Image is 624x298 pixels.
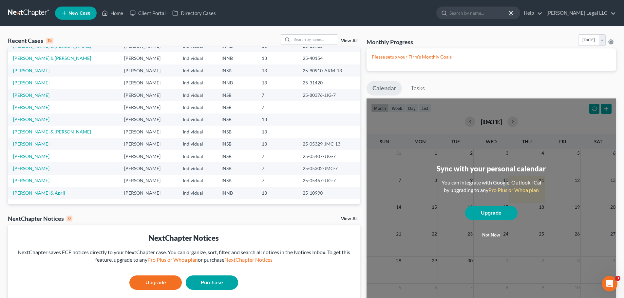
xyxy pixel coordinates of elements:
[119,64,178,77] td: [PERSON_NAME]
[119,89,178,101] td: [PERSON_NAME]
[367,38,413,46] h3: Monthly Progress
[216,126,256,138] td: INSB
[126,7,169,19] a: Client Portal
[178,89,216,101] td: Individual
[520,7,542,19] a: Help
[119,150,178,162] td: [PERSON_NAME]
[465,206,518,220] a: Upgrade
[216,64,256,77] td: INSB
[13,129,91,134] a: [PERSON_NAME] & [PERSON_NAME]
[216,150,256,162] td: INSB
[178,64,216,77] td: Individual
[178,162,216,174] td: Individual
[68,11,90,16] span: New Case
[297,52,360,64] td: 25-40154
[297,89,360,101] td: 25-80376-JJG-7
[99,7,126,19] a: Home
[341,217,357,221] a: View All
[216,175,256,187] td: INSB
[405,81,431,96] a: Tasks
[297,150,360,162] td: 25-05407-JJG-7
[216,52,256,64] td: INNB
[256,138,297,150] td: 13
[13,68,49,73] a: [PERSON_NAME]
[216,101,256,113] td: INSB
[178,126,216,138] td: Individual
[297,64,360,77] td: 25-90910-AKM-13
[119,114,178,126] td: [PERSON_NAME]
[13,166,49,171] a: [PERSON_NAME]
[292,35,338,44] input: Search by name...
[13,249,355,264] div: NextChapter saves ECF notices directly to your NextChapter case. You can organize, sort, filter, ...
[297,138,360,150] td: 25-05329-JMC-13
[297,175,360,187] td: 25-05467-JJG-7
[615,276,620,281] span: 3
[13,153,49,159] a: [PERSON_NAME]
[216,138,256,150] td: INSB
[119,77,178,89] td: [PERSON_NAME]
[439,179,544,194] div: You can integrate with Google, Outlook, iCal by upgrading to any
[46,38,53,44] div: 15
[66,216,72,221] div: 0
[437,164,546,174] div: Sync with your personal calendar
[147,256,198,263] a: Pro Plus or Whoa plan
[256,64,297,77] td: 13
[119,175,178,187] td: [PERSON_NAME]
[256,150,297,162] td: 7
[224,256,273,263] a: NextChapter Notices
[256,52,297,64] td: 13
[465,229,518,242] button: Not now
[297,187,360,199] td: 25-10990
[13,116,49,122] a: [PERSON_NAME]
[216,89,256,101] td: INSB
[13,233,355,243] div: NextChapter Notices
[367,81,402,96] a: Calendar
[8,215,72,222] div: NextChapter Notices
[372,54,611,60] p: Please setup your Firm's Monthly Goals
[602,276,617,291] iframe: Intercom live chat
[129,275,182,290] a: Upgrade
[178,187,216,199] td: Individual
[543,7,616,19] a: [PERSON_NAME] Legal LLC
[13,43,91,49] a: [PERSON_NAME] & [PERSON_NAME]
[13,178,49,183] a: [PERSON_NAME]
[186,275,238,290] a: Purchase
[216,77,256,89] td: INNB
[449,7,509,19] input: Search by name...
[13,190,65,196] a: [PERSON_NAME] & April
[297,77,360,89] td: 25-31420
[256,114,297,126] td: 13
[119,187,178,199] td: [PERSON_NAME]
[119,126,178,138] td: [PERSON_NAME]
[256,77,297,89] td: 13
[13,92,49,98] a: [PERSON_NAME]
[216,187,256,199] td: INNB
[8,37,53,44] div: Recent Cases
[256,187,297,199] td: 13
[216,162,256,174] td: INSB
[216,114,256,126] td: INSB
[169,7,219,19] a: Directory Cases
[178,52,216,64] td: Individual
[256,89,297,101] td: 7
[119,101,178,113] td: [PERSON_NAME]
[297,162,360,174] td: 25-05302-JMC-7
[256,162,297,174] td: 7
[178,150,216,162] td: Individual
[178,77,216,89] td: Individual
[119,52,178,64] td: [PERSON_NAME]
[119,138,178,150] td: [PERSON_NAME]
[256,126,297,138] td: 13
[341,39,357,43] a: View All
[119,162,178,174] td: [PERSON_NAME]
[178,114,216,126] td: Individual
[13,55,91,61] a: [PERSON_NAME] & [PERSON_NAME]
[13,80,49,85] a: [PERSON_NAME]
[256,175,297,187] td: 7
[256,101,297,113] td: 7
[178,175,216,187] td: Individual
[13,104,49,110] a: [PERSON_NAME]
[488,187,539,193] a: Pro Plus or Whoa plan
[178,138,216,150] td: Individual
[13,141,49,147] a: [PERSON_NAME]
